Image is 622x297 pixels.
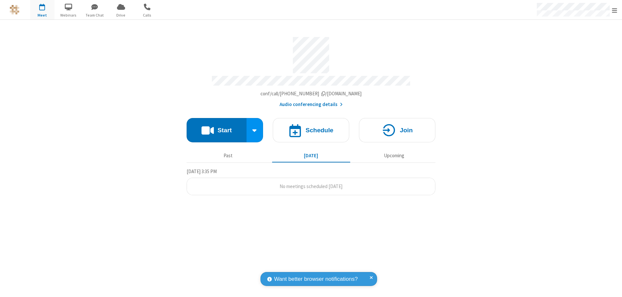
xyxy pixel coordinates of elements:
[400,127,413,133] h4: Join
[260,90,362,98] button: Copy my meeting room linkCopy my meeting room link
[187,32,435,108] section: Account details
[274,275,358,283] span: Want better browser notifications?
[217,127,232,133] h4: Start
[187,168,435,196] section: Today's Meetings
[260,90,362,97] span: Copy my meeting room link
[273,118,349,142] button: Schedule
[359,118,435,142] button: Join
[187,118,247,142] button: Start
[187,168,217,174] span: [DATE] 3:35 PM
[272,149,350,162] button: [DATE]
[10,5,19,15] img: QA Selenium DO NOT DELETE OR CHANGE
[56,12,81,18] span: Webinars
[30,12,54,18] span: Meet
[135,12,159,18] span: Calls
[247,118,263,142] div: Start conference options
[355,149,433,162] button: Upcoming
[280,101,343,108] button: Audio conferencing details
[189,149,267,162] button: Past
[606,280,617,292] iframe: Chat
[83,12,107,18] span: Team Chat
[305,127,333,133] h4: Schedule
[280,183,342,189] span: No meetings scheduled [DATE]
[109,12,133,18] span: Drive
